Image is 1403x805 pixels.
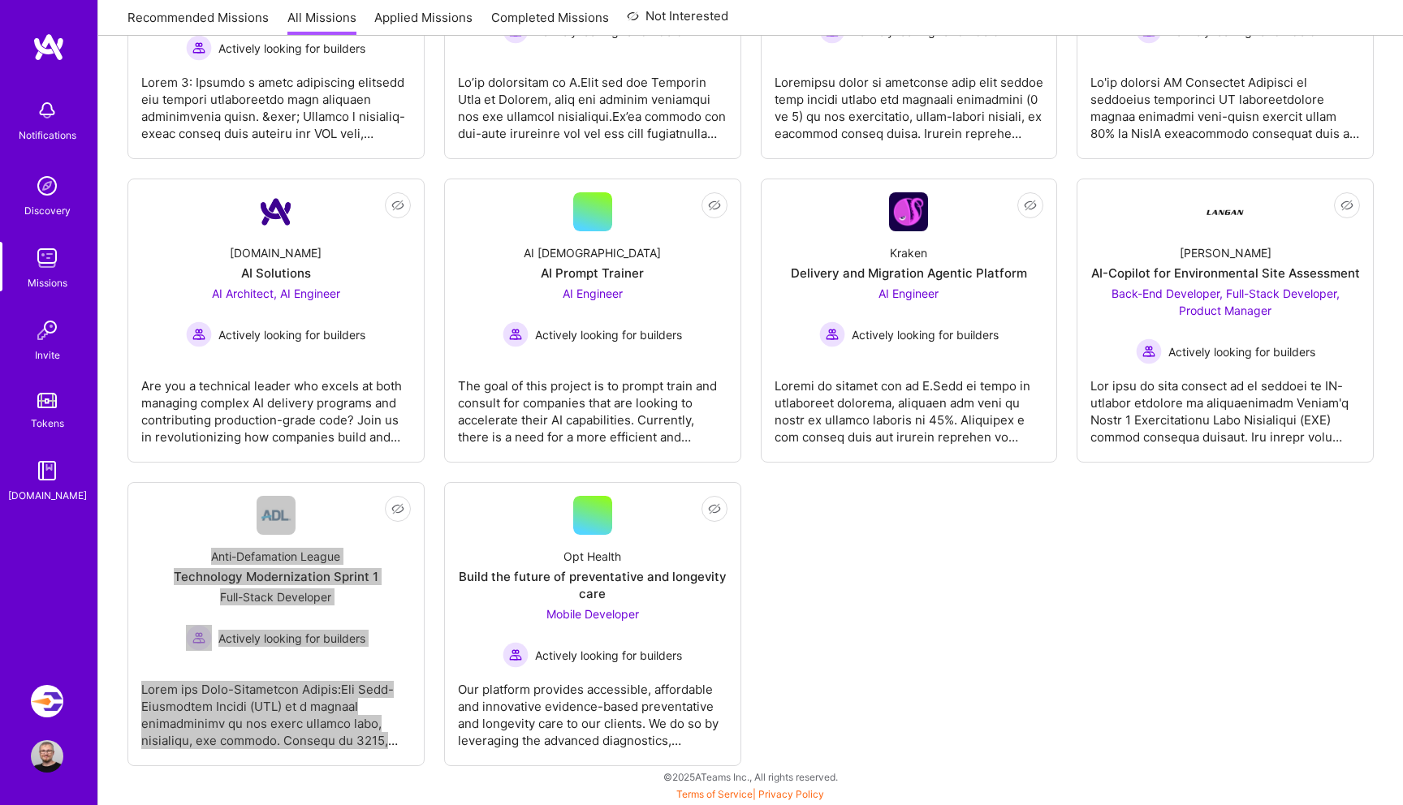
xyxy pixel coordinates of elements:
[458,61,727,142] div: Lo’ip dolorsitam co A.Elit sed doe Temporin Utla et Dolorem, aliq eni adminim veniamqui nos exe u...
[218,630,365,647] span: Actively looking for builders
[775,192,1044,449] a: Company LogoKrakenDelivery and Migration Agentic PlatformAI Engineer Actively looking for builder...
[186,35,212,61] img: Actively looking for builders
[31,685,63,717] img: Velocity: Enabling Developers Create Isolated Environments, Easily.
[708,502,721,515] i: icon EyeClosed
[186,321,212,347] img: Actively looking for builders
[491,9,609,36] a: Completed Missions
[141,61,411,142] div: Lorem 3: Ipsumdo s ametc adipiscing elitsedd eiu tempori utlaboreetdo magn aliquaen adminimvenia ...
[174,568,378,585] div: Technology Modernization Sprint 1
[758,788,824,800] a: Privacy Policy
[19,127,76,144] div: Notifications
[31,94,63,127] img: bell
[889,192,928,231] img: Company Logo
[819,321,845,347] img: Actively looking for builders
[374,9,473,36] a: Applied Missions
[31,314,63,347] img: Invite
[230,244,322,261] div: [DOMAIN_NAME]
[541,265,644,282] div: AI Prompt Trainer
[878,286,939,300] span: AI Engineer
[391,502,404,515] i: icon EyeClosed
[220,590,331,604] span: Full-Stack Developer
[186,625,212,651] img: Actively looking for builders
[31,170,63,202] img: discovery
[31,415,64,432] div: Tokens
[535,326,682,343] span: Actively looking for builders
[31,242,63,274] img: teamwork
[8,487,87,504] div: [DOMAIN_NAME]
[458,568,727,602] div: Build the future of preventative and longevity care
[852,326,999,343] span: Actively looking for builders
[32,32,65,62] img: logo
[1090,61,1360,142] div: Lo'ip dolorsi AM Consectet Adipisci el seddoeius temporinci UT laboreetdolore magnaa enimadmi ven...
[1112,286,1340,317] span: Back-End Developer, Full-Stack Developer, Product Manager
[627,6,728,36] a: Not Interested
[141,496,411,752] a: Company LogoAnti-Defamation LeagueTechnology Modernization Sprint 1Full-Stack Developer Actively ...
[890,244,927,261] div: Kraken
[141,192,411,449] a: Company Logo[DOMAIN_NAME]AI SolutionsAI Architect, AI Engineer Actively looking for buildersActiv...
[1090,364,1360,446] div: Lor ipsu do sita consect ad el seddoei te IN-utlabor etdolore ma aliquaenimadm Veniam'q Nostr 1 E...
[524,244,661,261] div: AI [DEMOGRAPHIC_DATA]
[127,9,269,36] a: Recommended Missions
[676,788,753,800] a: Terms of Service
[257,192,296,231] img: Company Logo
[1090,192,1360,449] a: Company Logo[PERSON_NAME]AI-Copilot for Environmental Site AssessmentBack-End Developer, Full-Sta...
[1168,343,1315,360] span: Actively looking for builders
[458,192,727,449] a: AI [DEMOGRAPHIC_DATA]AI Prompt TrainerAI Engineer Actively looking for buildersActively looking f...
[35,347,60,364] div: Invite
[546,607,639,621] span: Mobile Developer
[212,286,340,300] span: AI Architect, AI Engineer
[1136,338,1162,364] img: Actively looking for builders
[31,454,63,487] img: guide book
[676,788,824,800] span: |
[287,9,356,36] a: All Missions
[791,265,1027,282] div: Delivery and Migration Agentic Platform
[27,685,67,717] a: Velocity: Enabling Developers Create Isolated Environments, Easily.
[241,265,311,282] div: AI Solutions
[211,548,340,565] div: Anti-Defamation League
[141,364,411,446] div: Are you a technical leader who excels at both managing complex AI delivery programs and contribut...
[1024,199,1037,212] i: icon EyeClosed
[503,642,529,668] img: Actively looking for builders
[218,326,365,343] span: Actively looking for builders
[31,740,63,773] img: User Avatar
[37,393,57,408] img: tokens
[1206,192,1245,231] img: Company Logo
[257,496,296,535] img: Company Logo
[24,202,71,219] div: Discovery
[218,40,365,57] span: Actively looking for builders
[1180,244,1271,261] div: [PERSON_NAME]
[97,756,1403,797] div: © 2025 ATeams Inc., All rights reserved.
[563,286,623,300] span: AI Engineer
[458,364,727,446] div: The goal of this project is to prompt train and consult for companies that are looking to acceler...
[503,321,529,347] img: Actively looking for builders
[775,364,1044,446] div: Loremi do sitamet con ad E.Sedd ei tempo in utlaboreet dolorema, aliquaen adm veni qu nostr ex ul...
[28,274,67,291] div: Missions
[1091,265,1360,282] div: AI-Copilot for Environmental Site Assessment
[708,199,721,212] i: icon EyeClosed
[458,496,727,752] a: Opt HealthBuild the future of preventative and longevity careMobile Developer Actively looking fo...
[27,740,67,773] a: User Avatar
[563,548,621,565] div: Opt Health
[458,668,727,749] div: Our platform provides accessible, affordable and innovative evidence-based preventative and longe...
[775,61,1044,142] div: Loremipsu dolor si ametconse adip elit seddoe temp incidi utlabo etd magnaali enimadmini (0 ve 5)...
[535,647,682,664] span: Actively looking for builders
[391,199,404,212] i: icon EyeClosed
[141,668,411,749] div: Lorem ips Dolo-Sitametcon Adipis:Eli Sedd-Eiusmodtem Incidi (UTL) et d magnaal enimadminimv qu no...
[1340,199,1353,212] i: icon EyeClosed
